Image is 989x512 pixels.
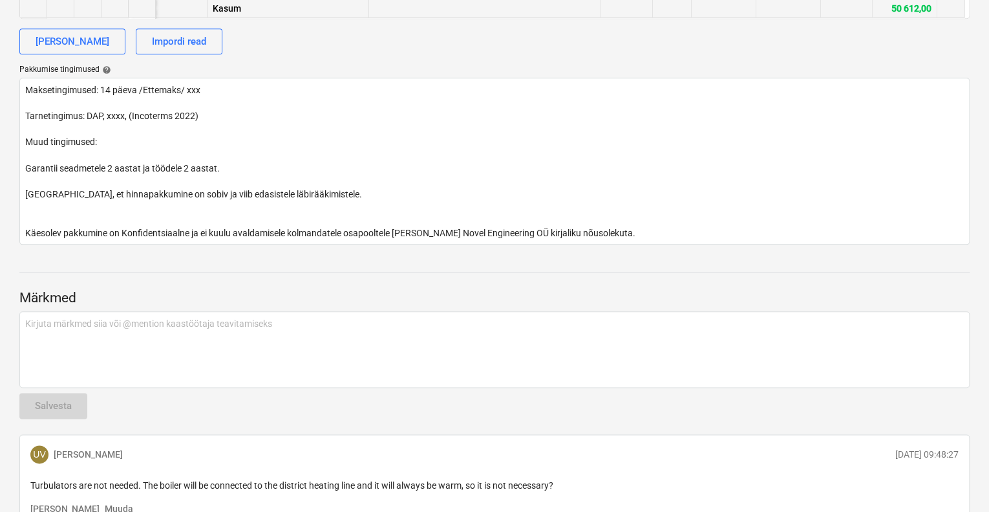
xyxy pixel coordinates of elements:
[136,28,222,54] button: Impordi read
[100,65,111,74] span: help
[54,448,123,461] p: [PERSON_NAME]
[924,450,989,512] div: Vestlusvidin
[19,28,125,54] button: [PERSON_NAME]
[30,480,553,491] span: Turbulators are not needed. The boiler will be connected to the district heating line and it will...
[924,450,989,512] iframe: Chat Widget
[19,65,970,75] div: Pakkumise tingimused
[19,289,970,307] p: Märkmed
[895,448,959,461] p: [DATE] 09:48:27
[19,78,970,245] textarea: Maksetingimused: 14 päeva /Ettemaks/ xxx Tarnetingimus: DAP, xxxx, (Incoterms 2022) Muud tingimus...
[33,449,45,460] span: UV
[30,445,48,463] div: Urmas Vill
[152,33,206,50] div: Impordi read
[36,33,109,50] div: [PERSON_NAME]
